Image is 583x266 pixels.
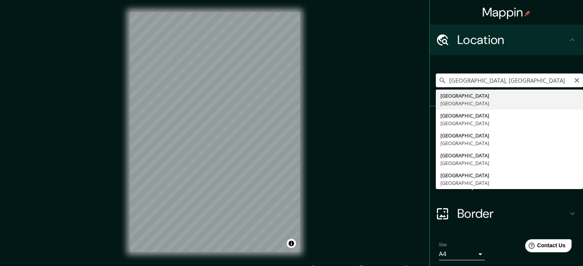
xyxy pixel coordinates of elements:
div: Pins [430,106,583,137]
img: pin-icon.png [524,10,530,16]
div: Layout [430,168,583,198]
h4: Border [457,206,568,221]
div: Style [430,137,583,168]
div: [GEOGRAPHIC_DATA] [440,100,578,107]
div: [GEOGRAPHIC_DATA] [440,152,578,159]
div: [GEOGRAPHIC_DATA] [440,112,578,119]
div: Location [430,24,583,55]
button: Toggle attribution [287,239,296,248]
div: Border [430,198,583,229]
div: [GEOGRAPHIC_DATA] [440,119,578,127]
h4: Mappin [482,5,531,20]
div: A4 [439,248,485,260]
canvas: Map [130,12,300,252]
label: Size [439,242,447,248]
div: [GEOGRAPHIC_DATA] [440,132,578,139]
h4: Layout [457,175,568,191]
input: Pick your city or area [436,73,583,87]
h4: Location [457,32,568,47]
div: [GEOGRAPHIC_DATA] [440,92,578,100]
div: [GEOGRAPHIC_DATA] [440,139,578,147]
div: [GEOGRAPHIC_DATA] [440,171,578,179]
div: [GEOGRAPHIC_DATA] [440,179,578,187]
div: [GEOGRAPHIC_DATA] [440,159,578,167]
iframe: Help widget launcher [515,236,575,258]
button: Clear [574,76,580,83]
